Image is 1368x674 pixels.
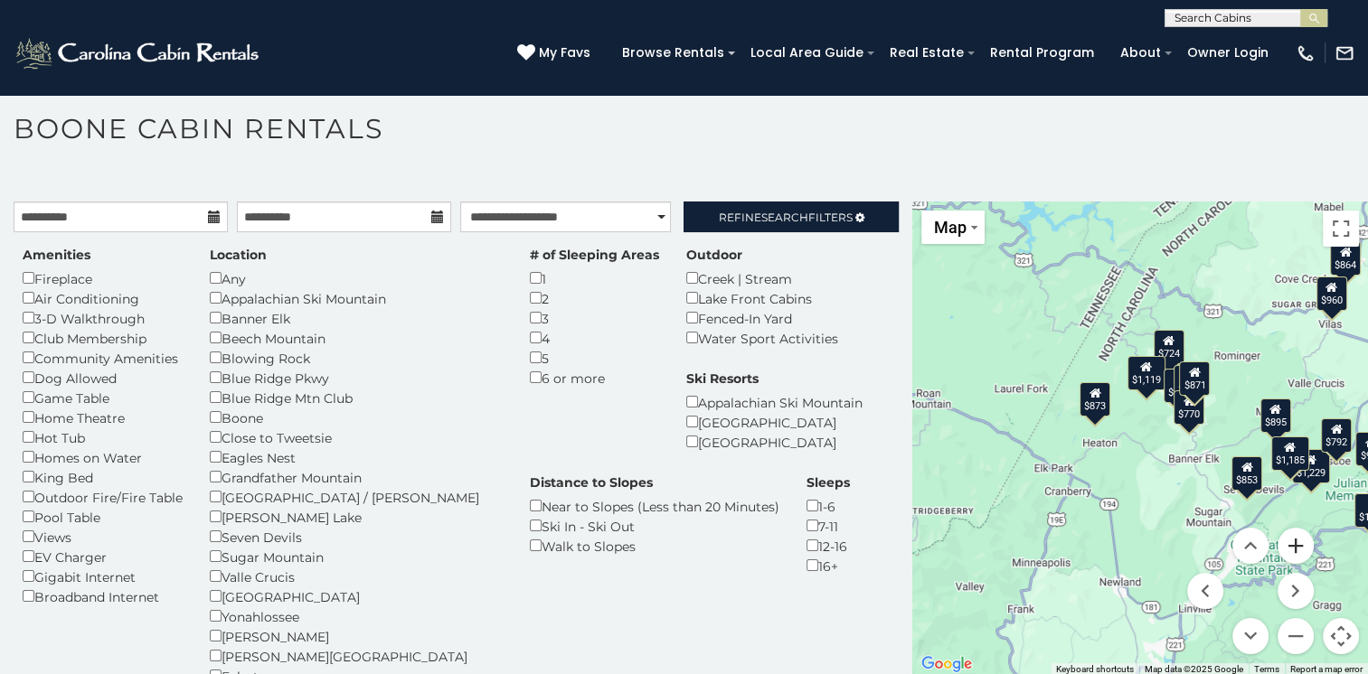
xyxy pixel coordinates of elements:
div: Club Membership [23,328,183,348]
button: Move left [1187,573,1223,609]
div: Banner Elk [210,308,503,328]
div: Air Conditioning [23,288,183,308]
span: Map data ©2025 Google [1145,664,1243,674]
a: RefineSearchFilters [684,201,898,232]
div: [PERSON_NAME] [210,626,503,646]
a: About [1111,39,1170,67]
label: # of Sleeping Areas [530,246,659,264]
div: Close to Tweetsie [210,427,503,447]
div: 16+ [807,556,850,576]
label: Ski Resorts [686,370,759,388]
div: Creek | Stream [686,268,838,288]
div: Outdoor Fire/Fire Table [23,487,183,507]
div: $1,119 [1127,355,1165,389]
img: mail-regular-white.png [1335,43,1354,63]
div: $895 [1260,398,1291,433]
div: EV Charger [23,547,183,566]
div: 6 or more [530,368,659,388]
div: $770 [1174,390,1204,425]
div: Grandfather Mountain [210,467,503,487]
div: 4 [530,328,659,348]
div: Blowing Rock [210,348,503,368]
div: Eagles Nest [210,447,503,467]
div: Community Amenities [23,348,183,368]
button: Zoom out [1278,618,1314,654]
button: Move down [1232,618,1269,654]
div: $733 [1174,365,1204,399]
div: Yonahlossee [210,606,503,626]
div: 3-D Walkthrough [23,308,183,328]
div: Fireplace [23,268,183,288]
div: $1,185 [1270,436,1308,471]
div: Water Sport Activities [686,328,838,348]
div: Ski In - Ski Out [530,516,779,536]
a: Report a map error [1290,664,1363,674]
div: 7-11 [807,516,850,536]
div: Any [210,268,503,288]
a: Real Estate [881,39,973,67]
div: Seven Devils [210,527,503,547]
div: [PERSON_NAME] Lake [210,507,503,527]
div: Valle Crucis [210,566,503,586]
a: Browse Rentals [613,39,733,67]
div: 2 [530,288,659,308]
div: Appalachian Ski Mountain [686,392,863,412]
div: 5 [530,348,659,368]
div: 1-6 [807,496,850,516]
a: Rental Program [981,39,1103,67]
button: Change map style [921,211,985,244]
div: Home Theatre [23,407,183,427]
div: Broadband Internet [23,586,183,606]
div: Sugar Mountain [210,547,503,566]
div: Lake Front Cabins [686,288,838,308]
div: $724 [1154,329,1184,363]
span: Refine Filters [719,211,853,224]
div: Pool Table [23,507,183,527]
div: [GEOGRAPHIC_DATA] / [PERSON_NAME] [210,487,503,507]
button: Move up [1232,528,1269,564]
a: My Favs [517,43,595,63]
div: [GEOGRAPHIC_DATA] [686,432,863,452]
div: $1,229 [1291,448,1329,482]
div: $792 [1321,418,1352,453]
div: 1 [530,268,659,288]
div: Boone [210,407,503,427]
button: Map camera controls [1323,618,1359,654]
div: $871 [1179,360,1210,395]
span: My Favs [539,43,590,62]
div: [GEOGRAPHIC_DATA] [686,412,863,432]
div: Gigabit Internet [23,566,183,586]
label: Location [210,246,267,264]
label: Distance to Slopes [530,473,653,491]
label: Sleeps [807,473,850,491]
div: Appalachian Ski Mountain [210,288,503,308]
label: Outdoor [686,246,742,264]
button: Zoom in [1278,528,1314,564]
button: Toggle fullscreen view [1323,211,1359,247]
span: Search [761,211,808,224]
div: $853 [1231,456,1262,491]
span: Map [934,218,967,237]
img: White-1-2.png [14,35,264,71]
div: [PERSON_NAME][GEOGRAPHIC_DATA] [210,646,503,666]
button: Move right [1278,573,1314,609]
div: Dog Allowed [23,368,183,388]
div: Blue Ridge Pkwy [210,368,503,388]
div: Beech Mountain [210,328,503,348]
div: $873 [1080,381,1110,416]
label: Amenities [23,246,90,264]
div: Game Table [23,388,183,407]
a: Terms [1254,664,1279,674]
div: Views [23,527,183,547]
div: $960 [1316,276,1346,310]
div: Walk to Slopes [530,536,779,556]
div: Blue Ridge Mtn Club [210,388,503,407]
div: 12-16 [807,536,850,556]
div: Fenced-In Yard [686,308,838,328]
div: [GEOGRAPHIC_DATA] [210,586,503,606]
div: $864 [1330,240,1361,275]
div: King Bed [23,467,183,487]
div: Near to Slopes (Less than 20 Minutes) [530,496,779,516]
div: $571 [1164,368,1194,402]
a: Local Area Guide [741,39,873,67]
